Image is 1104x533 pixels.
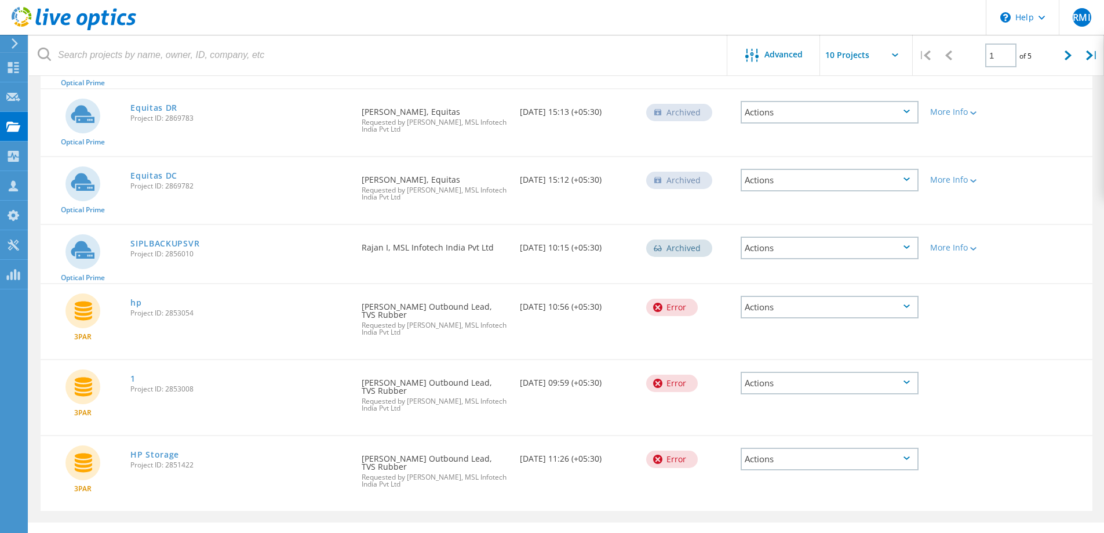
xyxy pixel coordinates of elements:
span: Project ID: 2853054 [130,310,350,317]
svg: \n [1000,12,1011,23]
div: [DATE] 10:56 (+05:30) [514,284,640,322]
div: Actions [741,448,919,470]
span: Requested by [PERSON_NAME], MSL Infotech India Pvt Ltd [362,398,508,412]
div: Error [646,451,698,468]
span: Project ID: 2869783 [130,115,350,122]
div: Error [646,375,698,392]
div: [PERSON_NAME], Equitas [356,89,513,144]
span: Requested by [PERSON_NAME], MSL Infotech India Pvt Ltd [362,119,508,133]
a: SIPLBACKUPSVR [130,240,199,248]
div: [DATE] 11:26 (+05:30) [514,436,640,474]
span: Optical Prime [61,79,105,86]
span: 3PAR [74,333,92,340]
div: [PERSON_NAME] Outbound Lead, TVS Rubber [356,284,513,347]
span: Optical Prime [61,139,105,146]
div: Error [646,299,698,316]
span: Project ID: 2853008 [130,386,350,393]
div: More Info [930,244,1003,252]
div: More Info [930,108,1003,116]
div: Actions [741,372,919,394]
div: Actions [741,101,919,124]
span: Advanced [764,50,803,59]
span: Optical Prime [61,206,105,213]
div: Archived [646,104,712,121]
div: [DATE] 09:59 (+05:30) [514,360,640,398]
span: Optical Prime [61,274,105,281]
div: | [1080,35,1104,76]
div: Archived [646,240,712,257]
a: Equitas DC [130,172,177,180]
span: Requested by [PERSON_NAME], MSL Infotech India Pvt Ltd [362,322,508,336]
span: 3PAR [74,485,92,492]
span: Project ID: 2856010 [130,251,350,258]
span: Project ID: 2869782 [130,183,350,190]
span: RMI [1073,13,1090,22]
span: 3PAR [74,409,92,416]
span: Project ID: 2851422 [130,462,350,469]
div: Rajan I, MSL Infotech India Pvt Ltd [356,225,513,263]
div: [PERSON_NAME] Outbound Lead, TVS Rubber [356,436,513,499]
a: HP Storage [130,451,179,459]
div: More Info [930,176,1003,184]
input: Search projects by name, owner, ID, company, etc [29,35,728,75]
a: Equitas DR [130,104,177,112]
a: hp [130,299,141,307]
div: [PERSON_NAME], Equitas [356,157,513,212]
div: | [913,35,937,76]
span: of 5 [1019,51,1032,61]
div: Archived [646,172,712,189]
a: 1 [130,375,136,383]
div: Actions [741,296,919,318]
span: Requested by [PERSON_NAME], MSL Infotech India Pvt Ltd [362,474,508,488]
div: [PERSON_NAME] Outbound Lead, TVS Rubber [356,360,513,423]
div: Actions [741,169,919,191]
div: Actions [741,237,919,259]
div: [DATE] 15:12 (+05:30) [514,157,640,195]
a: Live Optics Dashboard [12,24,136,32]
div: [DATE] 15:13 (+05:30) [514,89,640,128]
div: [DATE] 10:15 (+05:30) [514,225,640,263]
span: Requested by [PERSON_NAME], MSL Infotech India Pvt Ltd [362,187,508,201]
